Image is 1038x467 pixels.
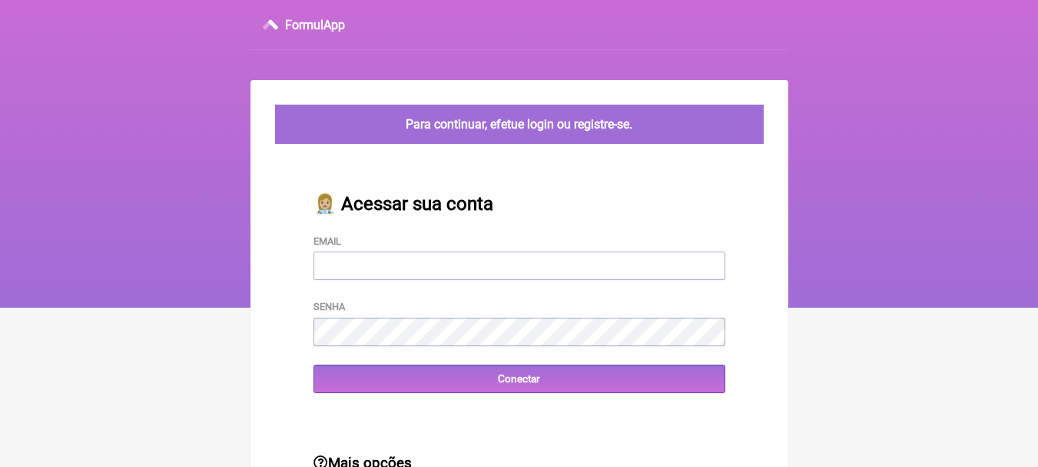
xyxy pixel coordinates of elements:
h2: 👩🏼‍⚕️ Acessar sua conta [313,193,725,215]
label: Senha [313,301,345,312]
label: Email [313,235,341,247]
div: Para continuar, efetue login ou registre-se. [275,105,764,144]
input: Conectar [313,365,725,393]
h3: FormulApp [285,18,345,32]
